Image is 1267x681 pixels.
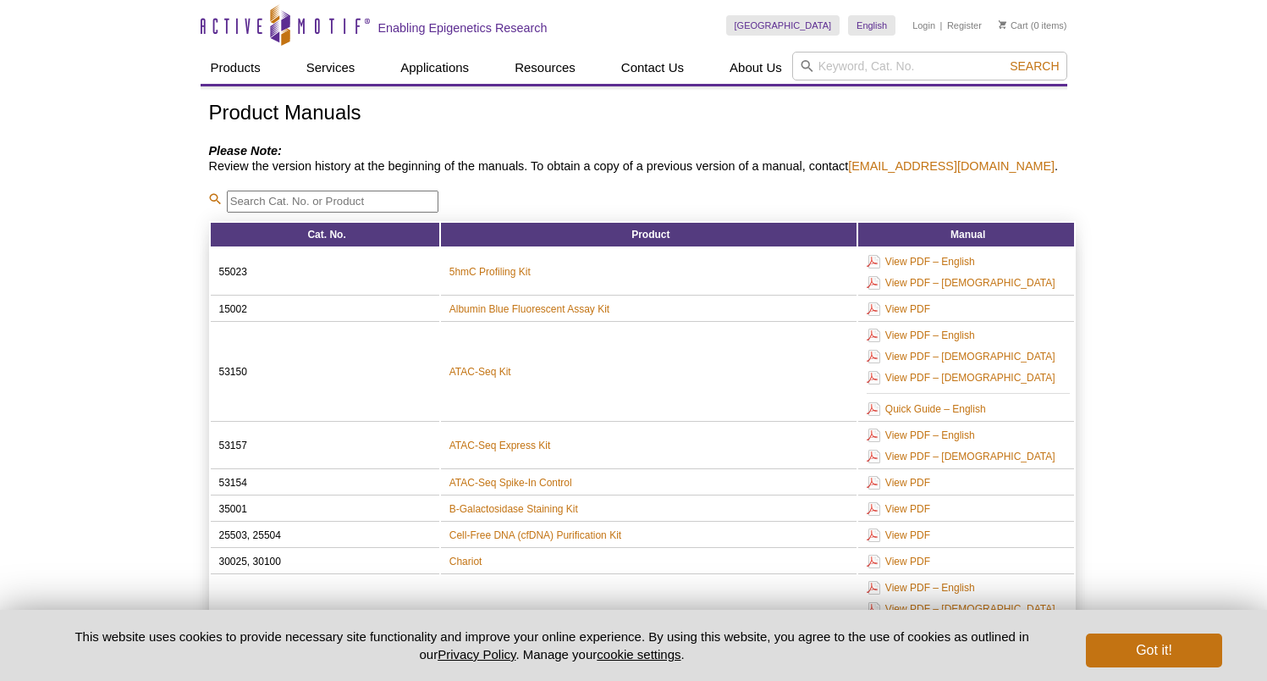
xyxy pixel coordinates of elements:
td: 55023 [211,250,439,296]
p: This website uses cookies to provide necessary site functionality and improve your online experie... [46,628,1059,663]
td: 53154 [211,471,439,496]
a: View PDF – [DEMOGRAPHIC_DATA] [867,274,1055,292]
a: View PDF [867,552,930,571]
td: 53150 [211,324,439,422]
a: Albumin Blue Fluorescent Assay Kit [449,302,609,317]
li: (0 items) [999,15,1067,36]
a: View PDF – English [867,326,975,345]
a: Products [201,52,271,84]
th: Cat. No. [211,223,439,246]
a: Contact Us [611,52,694,84]
a: View PDF [867,500,930,518]
a: View PDF – English [867,426,975,445]
a: Privacy Policy [438,647,515,662]
h2: Enabling Epigenetics Research [378,20,548,36]
a: Quick Guide – English [867,400,986,418]
td: 35001 [211,497,439,522]
input: Keyword, Cat. No. [792,52,1067,80]
a: Applications [390,52,479,84]
th: Product [441,223,857,246]
button: Got it! [1086,634,1221,667]
input: Search Cat. No. or Product [227,191,438,213]
td: 15002 [211,297,439,322]
a: [EMAIL_ADDRESS][DOMAIN_NAME] [848,158,1055,174]
td: 25503, 25504 [211,523,439,548]
td: 30025, 30100 [211,550,439,574]
a: Cart [999,19,1028,31]
a: View PDF – [DEMOGRAPHIC_DATA] [867,600,1055,618]
img: Your Cart [999,20,1006,29]
a: Login [912,19,935,31]
a: B-Galactosidase Staining Kit [449,501,578,517]
td: 53157 [211,424,439,469]
a: View PDF – English [867,579,975,597]
a: Resources [504,52,586,84]
a: About Us [719,52,792,84]
a: Cell-Free DNA (cfDNA) Purification Kit [449,528,621,543]
li: | [940,15,943,36]
a: Register [947,19,982,31]
em: Please Note: [209,144,282,158]
h1: Product Manuals [209,102,1076,126]
a: Services [296,52,366,84]
a: View PDF [867,473,930,492]
a: English [848,15,895,36]
span: Search [1010,59,1059,73]
a: View PDF – [DEMOGRAPHIC_DATA] [867,368,1055,387]
a: [GEOGRAPHIC_DATA] [726,15,840,36]
th: Manual [858,223,1074,246]
h4: Review the version history at the beginning of the manuals. To obtain a copy of a previous versio... [209,143,1076,174]
a: View PDF [867,300,930,318]
td: 53180 [211,576,439,674]
button: cookie settings [597,647,680,662]
a: Chariot [449,554,482,569]
a: ATAC-Seq Express Kit [449,438,551,453]
a: 5hmC Profiling Kit [449,264,531,280]
a: View PDF [867,526,930,545]
a: View PDF – [DEMOGRAPHIC_DATA] [867,347,1055,366]
a: View PDF – [DEMOGRAPHIC_DATA] [867,447,1055,466]
button: Search [1005,58,1064,74]
a: ATAC-Seq Spike-In Control [449,475,572,490]
a: View PDF – English [867,252,975,271]
a: ATAC-Seq Kit [449,364,511,379]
